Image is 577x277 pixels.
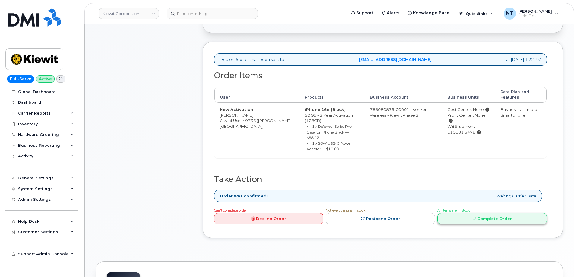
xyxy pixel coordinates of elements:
div: WBS Element: 110181.3478 [447,124,490,135]
strong: New Activation [220,107,253,112]
a: Support [347,7,377,19]
span: Knowledge Base [413,10,449,16]
div: Profit Center: None [447,112,490,124]
strong: iPhone 16e (Black) [305,107,346,112]
span: Help Desk [518,14,552,18]
a: Alerts [377,7,404,19]
th: Business Account [364,87,442,103]
td: $0.99 - 2 Year Activation (128GB) [299,103,364,158]
div: Cost Center: None [447,107,490,112]
span: Alerts [387,10,399,16]
span: Can't complete order [214,209,247,212]
div: Nicholas Taylor [500,8,563,20]
div: Waiting Carrier Data [214,190,542,202]
h2: Order Items [214,71,547,80]
th: User [214,87,299,103]
div: Dealer Request has been sent to at [DATE] 1:22 PM [214,53,547,66]
h2: Take Action [214,175,547,184]
span: Quicklinks [466,11,488,16]
td: [PERSON_NAME] City of Use: 49735 ([PERSON_NAME], [GEOGRAPHIC_DATA]) [214,103,299,158]
div: Quicklinks [454,8,498,20]
input: Find something... [167,8,258,19]
small: 1 x Defender Series Pro Case for iPhone Black — $58.12 [307,124,352,140]
span: NT [506,10,513,17]
span: Not everything is in stock [326,209,365,212]
a: Kiewit Corporation [99,8,159,19]
a: Postpone Order [326,213,435,224]
span: All Items are in stock [437,209,470,212]
th: Products [299,87,364,103]
a: Complete Order [437,213,547,224]
th: Rate Plan and Features [495,87,547,103]
span: Support [356,10,373,16]
td: Business Unlimited Smartphone [495,103,547,158]
iframe: Messenger Launcher [551,251,572,272]
small: 1 x 20W USB-C Power Adapter — $19.00 [307,141,352,151]
strong: Order was confirmed! [220,193,268,199]
a: Decline Order [214,213,323,224]
a: [EMAIL_ADDRESS][DOMAIN_NAME] [359,57,432,62]
td: 786080835-00001 - Verizon Wireless - Kiewit Phase 2 [364,103,442,158]
th: Business Units [442,87,495,103]
span: [PERSON_NAME] [518,9,552,14]
a: Knowledge Base [404,7,454,19]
